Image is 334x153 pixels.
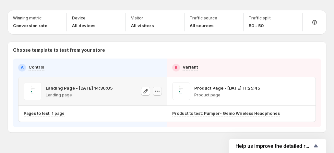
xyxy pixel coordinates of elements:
p: Variant [183,64,198,70]
p: All visitors [131,22,154,29]
span: Help us improve the detailed report for A/B campaigns [235,143,312,149]
p: Visitor [131,16,143,21]
p: Product Page - [DATE] 11:25:45 [194,85,260,91]
h2: B [175,65,177,70]
p: Traffic source [190,16,217,21]
p: Control [29,64,44,70]
p: Product to test: Pumper- Gemo Wireless Headphones [172,111,280,116]
p: Landing page [46,93,113,98]
h2: A [21,65,24,70]
p: All sources [190,22,217,29]
p: Product page [194,93,260,98]
p: Traffic split [249,16,271,21]
img: Landing Page - Sep 12, 14:36:05 [24,82,42,100]
p: Choose template to test from your store [13,47,321,53]
p: All devices [72,22,96,29]
p: Pages to test: 1 page [24,111,65,116]
p: Conversion rate [13,22,47,29]
p: Device [72,16,86,21]
p: Winning metric [13,16,42,21]
button: Show survey - Help us improve the detailed report for A/B campaigns [235,142,320,150]
img: Product Page - Jul 21, 11:25:45 [172,82,190,100]
p: 50 - 50 [249,22,271,29]
p: Landing Page - [DATE] 14:36:05 [46,85,113,91]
